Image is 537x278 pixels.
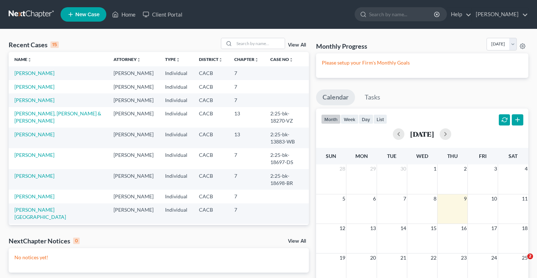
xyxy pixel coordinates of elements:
button: day [359,114,373,124]
a: [PERSON_NAME] [14,97,54,103]
a: Home [108,8,139,21]
td: CACB [193,128,228,148]
span: Tue [387,153,396,159]
span: 19 [339,253,346,262]
td: [PERSON_NAME] [108,148,159,169]
td: CACB [193,80,228,93]
span: 23 [460,253,467,262]
td: CACB [193,93,228,107]
span: Sat [509,153,518,159]
span: 2 [527,253,533,259]
td: CACB [193,190,228,203]
td: [PERSON_NAME] [108,80,159,93]
td: Individual [159,66,193,80]
td: 7 [228,148,265,169]
td: Individual [159,203,193,224]
td: 7 [228,66,265,80]
td: CACB [193,224,228,244]
span: 16 [460,224,467,233]
td: CACB [193,203,228,224]
span: Mon [355,153,368,159]
span: 22 [430,253,437,262]
td: CACB [193,66,228,80]
a: Tasks [358,89,387,105]
button: list [373,114,387,124]
span: Sun [326,153,336,159]
span: 21 [400,253,407,262]
span: 24 [491,253,498,262]
input: Search by name... [369,8,435,21]
span: 9 [463,194,467,203]
td: 2:25-bk-17316-DS [265,224,309,244]
a: Attorneyunfold_more [114,57,141,62]
span: 7 [403,194,407,203]
a: View All [288,239,306,244]
a: Calendar [316,89,355,105]
td: 7 [228,224,265,244]
i: unfold_more [137,58,141,62]
a: Client Portal [139,8,186,21]
td: [PERSON_NAME] [108,107,159,128]
span: 6 [372,194,377,203]
td: Individual [159,128,193,148]
span: 17 [491,224,498,233]
span: 18 [521,224,528,233]
td: Individual [159,190,193,203]
td: 7 [228,203,265,224]
td: Individual [159,224,193,244]
iframe: Intercom live chat [512,253,530,271]
span: Wed [416,153,428,159]
td: 7 [228,190,265,203]
span: 15 [430,224,437,233]
td: 7 [228,80,265,93]
span: 3 [493,164,498,173]
i: unfold_more [176,58,180,62]
td: 13 [228,128,265,148]
td: [PERSON_NAME] [108,169,159,190]
a: [PERSON_NAME] [14,193,54,199]
i: unfold_more [254,58,259,62]
p: No notices yet! [14,254,303,261]
div: NextChapter Notices [9,237,80,245]
td: [PERSON_NAME] [108,190,159,203]
button: month [321,114,341,124]
td: [PERSON_NAME] [108,203,159,224]
button: week [341,114,359,124]
span: 28 [339,164,346,173]
span: 29 [369,164,377,173]
td: 2:25-bk-18698-BR [265,169,309,190]
a: [PERSON_NAME], [PERSON_NAME] & [PERSON_NAME] [14,110,101,124]
span: Thu [447,153,458,159]
div: Recent Cases [9,40,59,49]
h3: Monthly Progress [316,42,367,50]
a: Chapterunfold_more [234,57,259,62]
td: CACB [193,107,228,128]
div: 15 [50,41,59,48]
span: 2 [463,164,467,173]
a: Typeunfold_more [165,57,180,62]
td: 2:25-bk-18697-DS [265,148,309,169]
td: Individual [159,148,193,169]
a: Nameunfold_more [14,57,32,62]
span: 8 [433,194,437,203]
a: [PERSON_NAME] [472,8,528,21]
i: unfold_more [289,58,293,62]
input: Search by name... [234,38,285,49]
div: 0 [73,238,80,244]
td: CACB [193,169,228,190]
td: 2:25-bk-13883-WB [265,128,309,148]
td: 13 [228,107,265,128]
td: 2:25-bk-18270-VZ [265,107,309,128]
span: 20 [369,253,377,262]
a: [PERSON_NAME] [14,70,54,76]
span: 30 [400,164,407,173]
a: [PERSON_NAME] [14,173,54,179]
span: Fri [479,153,487,159]
td: CACB [193,148,228,169]
td: Individual [159,93,193,107]
span: 13 [369,224,377,233]
span: 12 [339,224,346,233]
td: Individual [159,107,193,128]
a: Help [447,8,471,21]
span: 4 [524,164,528,173]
